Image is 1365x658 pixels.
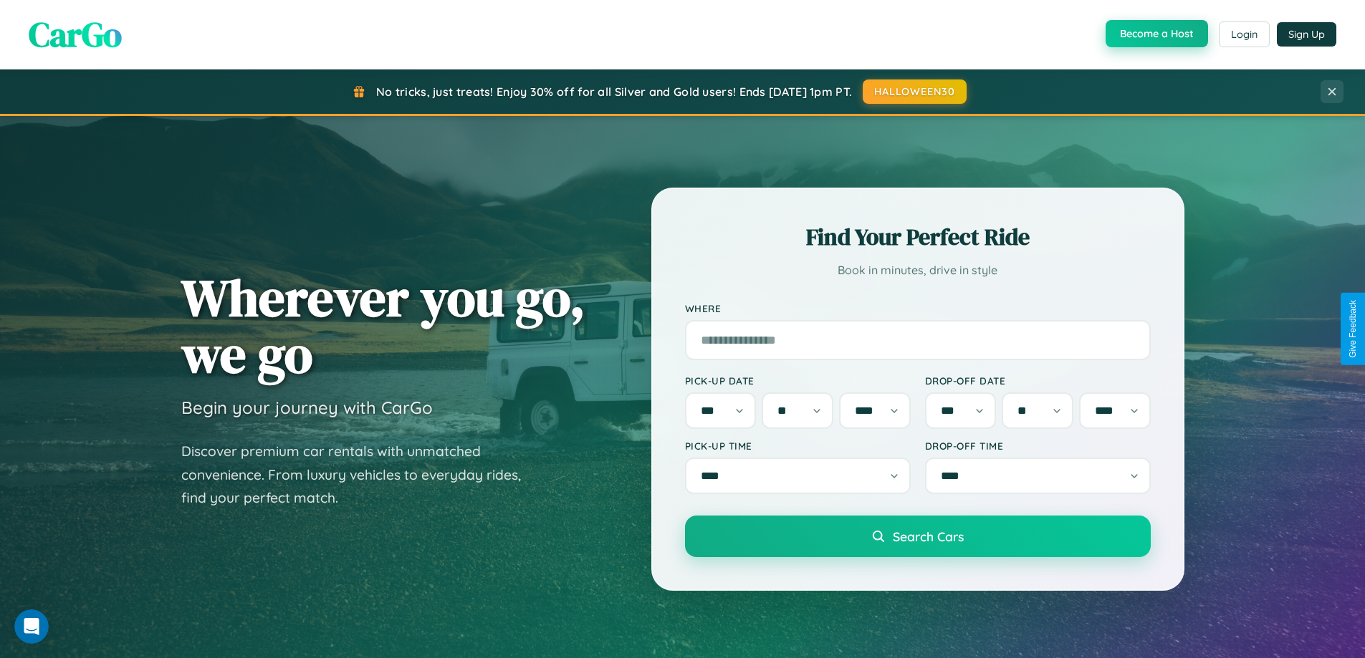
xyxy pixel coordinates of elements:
span: Search Cars [893,528,964,544]
h3: Begin your journey with CarGo [181,397,433,418]
button: HALLOWEEN30 [863,79,967,104]
button: Login [1219,21,1270,47]
label: Drop-off Date [925,374,1151,387]
label: Pick-up Date [685,374,911,387]
button: Sign Up [1277,22,1336,47]
p: Discover premium car rentals with unmatched convenience. From luxury vehicles to everyday rides, ... [181,440,540,510]
label: Where [685,302,1151,314]
h1: Wherever you go, we go [181,269,585,382]
label: Pick-up Time [685,440,911,452]
label: Drop-off Time [925,440,1151,452]
span: CarGo [29,11,122,58]
span: No tricks, just treats! Enjoy 30% off for all Silver and Gold users! Ends [DATE] 1pm PT. [376,84,852,99]
button: Search Cars [685,516,1151,557]
p: Book in minutes, drive in style [685,260,1151,281]
button: Become a Host [1106,20,1208,47]
iframe: Intercom live chat [14,609,49,644]
div: Give Feedback [1348,300,1358,358]
h2: Find Your Perfect Ride [685,221,1151,253]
